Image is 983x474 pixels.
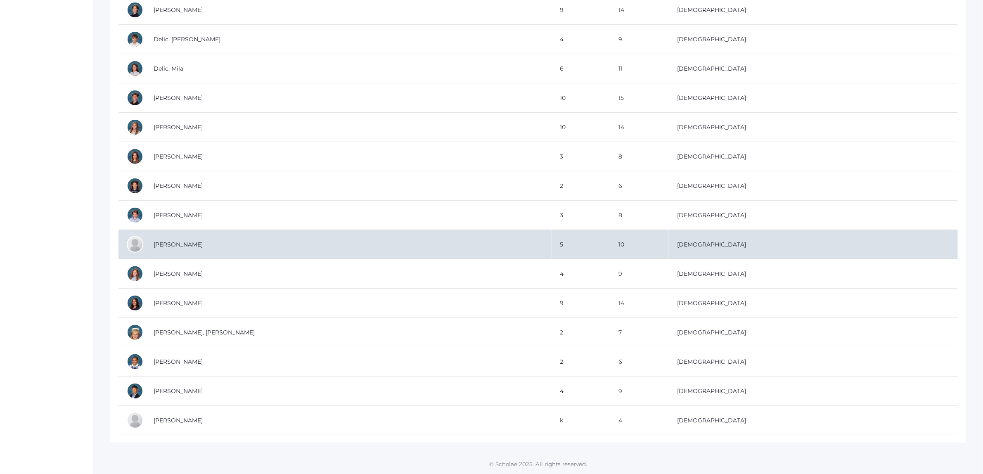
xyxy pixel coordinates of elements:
td: 4 [552,259,610,289]
p: © Scholae 2025. All rights reserved. [93,460,983,468]
td: 2 [552,318,610,347]
td: 9 [610,25,669,54]
td: [DEMOGRAPHIC_DATA] [669,259,958,289]
div: Elijah Dreher [127,90,143,106]
td: 8 [610,201,669,230]
td: 9 [610,259,669,289]
div: Adeline Porter [127,265,143,282]
div: Adelise Erickson [127,119,143,135]
td: [DEMOGRAPHIC_DATA] [669,377,958,406]
td: 9 [552,289,610,318]
td: [PERSON_NAME] [145,347,552,377]
td: Delic, Mila [145,54,552,83]
td: [PERSON_NAME] [145,142,552,171]
td: 2 [552,171,610,201]
td: [PERSON_NAME] [145,201,552,230]
td: [DEMOGRAPHIC_DATA] [669,171,958,201]
td: 10 [552,83,610,113]
td: [PERSON_NAME] [145,259,552,289]
td: [PERSON_NAME], [PERSON_NAME] [145,318,552,347]
td: [PERSON_NAME] [145,377,552,406]
td: 6 [552,54,610,83]
td: [PERSON_NAME] [145,289,552,318]
div: Elijah Waite [127,383,143,399]
div: Mila Delic [127,60,143,77]
td: 4 [610,406,669,435]
td: 9 [610,377,669,406]
div: Elias Zacharia [127,412,143,429]
div: Eliana Waite [127,353,143,370]
div: Amelie Rizvi [127,295,143,311]
td: [PERSON_NAME] [145,406,552,435]
td: [DEMOGRAPHIC_DATA] [669,142,958,171]
td: 8 [610,142,669,171]
td: [DEMOGRAPHIC_DATA] [669,54,958,83]
td: k [552,406,610,435]
td: [DEMOGRAPHIC_DATA] [669,289,958,318]
div: Evangeline Ewing [127,148,143,165]
td: [PERSON_NAME] [145,230,552,259]
td: Delic, [PERSON_NAME] [145,25,552,54]
div: Luka Delic [127,31,143,47]
td: [DEMOGRAPHIC_DATA] [669,318,958,347]
td: 14 [610,113,669,142]
td: [PERSON_NAME] [145,83,552,113]
td: 3 [552,142,610,171]
td: 15 [610,83,669,113]
td: [PERSON_NAME] [145,113,552,142]
td: 11 [610,54,669,83]
td: 6 [610,171,669,201]
td: 6 [610,347,669,377]
td: [DEMOGRAPHIC_DATA] [669,201,958,230]
div: Eliana Frieder [127,178,143,194]
td: 7 [610,318,669,347]
td: 10 [552,113,610,142]
td: [DEMOGRAPHIC_DATA] [669,406,958,435]
td: 4 [552,377,610,406]
td: 4 [552,25,610,54]
td: 2 [552,347,610,377]
td: 5 [552,230,610,259]
td: [DEMOGRAPHIC_DATA] [669,25,958,54]
td: 3 [552,201,610,230]
div: Elijah Burr [127,2,143,18]
td: [DEMOGRAPHIC_DATA] [669,230,958,259]
div: Eliana Sergey [127,324,143,341]
td: [DEMOGRAPHIC_DATA] [669,113,958,142]
td: 10 [610,230,669,259]
td: [DEMOGRAPHIC_DATA] [669,83,958,113]
div: Eli Henry [127,236,143,253]
td: [PERSON_NAME] [145,171,552,201]
td: 14 [610,289,669,318]
div: Amelia Gregorchuk [127,207,143,223]
td: [DEMOGRAPHIC_DATA] [669,347,958,377]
